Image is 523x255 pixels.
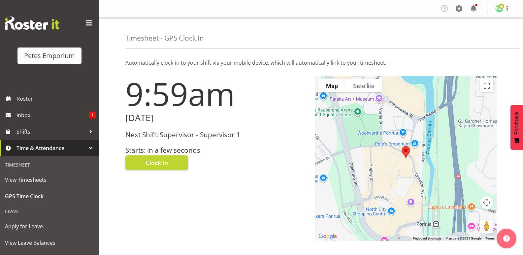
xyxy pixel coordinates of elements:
span: Time & Attendance [16,143,86,153]
div: Timesheet [2,158,97,172]
h3: Starts: in a few seconds [125,146,307,154]
button: Toggle fullscreen view [480,79,493,92]
h1: 9:59am [125,76,307,112]
button: Clock In [125,155,188,170]
button: Drag Pegman onto the map to open Street View [480,220,493,233]
span: View Leave Balances [5,238,94,248]
div: Leave [2,205,97,218]
h4: Timesheet - GPS Clock In [125,34,204,42]
h3: Next Shift: Supervisor - Supervisor 1 [125,131,307,139]
span: 1 [89,112,96,118]
span: Map data ©2025 Google [445,237,481,240]
span: Apply for Leave [5,221,94,231]
img: Google [317,232,339,241]
a: Terms (opens in new tab) [485,237,495,240]
img: help-xxl-2.png [503,235,510,242]
span: Roster [16,94,96,104]
img: Rosterit website logo [5,16,59,30]
span: Inbox [16,110,89,120]
button: Map camera controls [480,196,493,209]
div: Petes Emporium [24,51,75,61]
span: Clock In [146,158,168,167]
a: View Leave Balances [2,235,97,251]
button: Keyboard shortcuts [413,236,441,241]
a: Apply for Leave [2,218,97,235]
span: View Timesheets [5,175,94,185]
h2: [DATE] [125,113,307,123]
a: Open this area in Google Maps (opens a new window) [317,232,339,241]
img: david-mcauley697.jpg [495,5,503,13]
a: GPS Time Clock [2,188,97,205]
span: Shifts [16,127,86,137]
a: View Timesheets [2,172,97,188]
p: Automatically clock-in to your shift via your mobile device, which will automatically link to you... [125,59,497,67]
button: Show street map [318,79,345,92]
span: GPS Time Clock [5,191,94,201]
button: Feedback - Show survey [510,105,523,150]
span: Feedback [514,112,520,135]
button: Show satellite imagery [345,79,382,92]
